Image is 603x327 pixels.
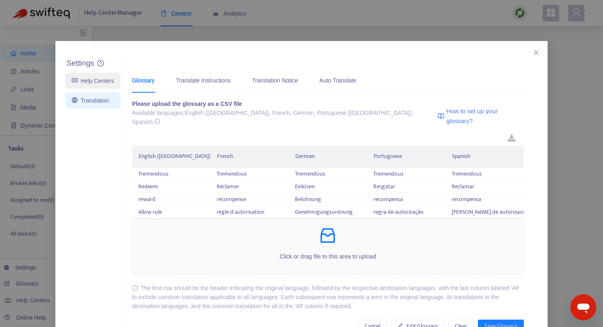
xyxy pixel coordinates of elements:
[570,294,596,320] iframe: Button to launch messaging window
[367,145,445,168] th: Portuguese
[452,208,518,217] div: [PERSON_NAME] de autorización
[295,208,361,217] div: Genehmigungsordnung
[533,49,539,56] span: close
[318,226,338,245] span: inbox
[320,76,356,85] div: Auto Translate
[452,182,518,191] div: Reclamar
[132,108,436,126] div: Available languages: English ([GEOGRAPHIC_DATA]), French, German, Portuguese ([GEOGRAPHIC_DATA]),...
[72,78,114,84] a: Help Centers
[295,169,361,178] div: Tremendous
[373,195,439,204] div: recompensa
[446,106,524,126] span: How to set up your glossary?
[132,284,524,311] div: The first row should be the header indicating the original language, followed by the respective d...
[373,182,439,191] div: Resgatar
[252,76,298,85] div: Translation Notice
[445,145,524,168] th: Spanish
[97,60,104,66] span: question-circle
[138,208,204,217] div: Allow rule
[66,59,94,68] h5: Settings
[132,252,523,261] p: Click or drag file to this area to upload
[295,182,361,191] div: Einlösen
[289,145,367,168] th: German
[210,145,289,168] th: French
[138,169,204,178] div: Tremendous
[452,169,518,178] div: Tremendous
[532,48,541,57] button: Close
[373,208,439,217] div: regra de autorização
[217,195,283,204] div: récompense
[295,195,361,204] div: Belohnung
[132,76,155,85] div: Glossary
[138,182,204,191] div: Redeem
[217,182,283,191] div: Réclamer
[72,97,109,104] a: Translation
[217,169,283,178] div: Tremendous
[138,195,204,204] div: reward
[132,99,436,108] div: Please upload the glossary as a CSV file
[438,113,444,119] img: image-link
[132,145,210,168] th: English ([GEOGRAPHIC_DATA])
[132,285,138,291] span: info-circle
[373,169,439,178] div: Tremendous
[97,60,104,67] a: question-circle
[438,99,524,133] a: How to set up your glossary?
[132,219,523,274] span: inboxClick or drag file to this area to upload
[452,195,518,204] div: recompensa
[176,76,231,85] div: Translate Instructions
[217,208,283,217] div: règle d'autorisation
